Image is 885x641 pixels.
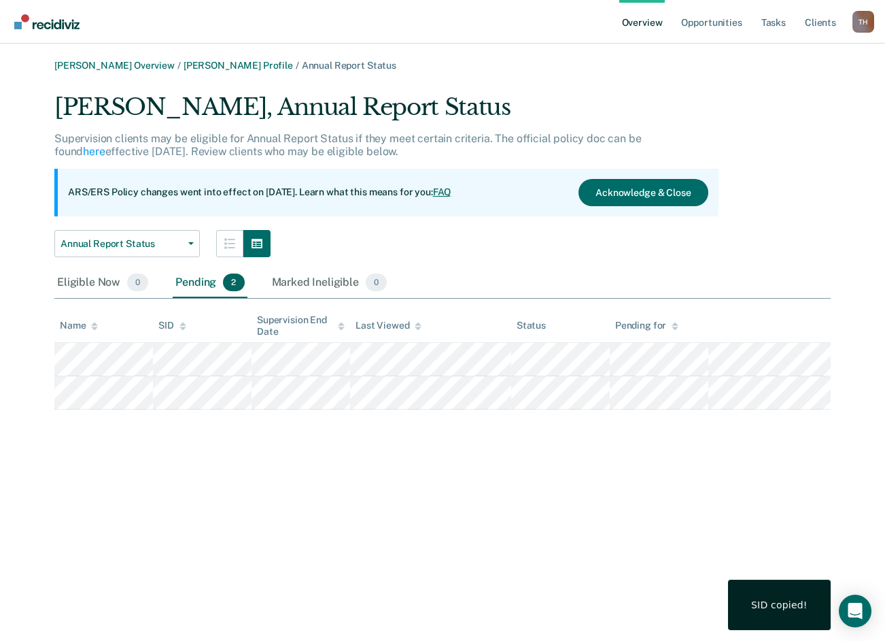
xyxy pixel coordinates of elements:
div: Pending2 [173,268,247,298]
div: Name [60,320,98,331]
button: Acknowledge & Close [578,179,708,206]
div: Last Viewed [355,320,421,331]
div: SID [158,320,186,331]
button: Profile dropdown button [852,11,874,33]
div: Marked Ineligible0 [269,268,390,298]
span: / [175,60,184,71]
div: Open Intercom Messenger [839,595,871,627]
div: SID copied! [751,599,808,611]
span: 0 [127,274,148,291]
span: 2 [223,274,244,291]
img: Recidiviz [14,14,80,29]
p: Supervision clients may be eligible for Annual Report Status if they meet certain criteria. The o... [54,132,641,158]
div: T H [852,11,874,33]
p: ARS/ERS Policy changes went into effect on [DATE]. Learn what this means for you: [68,186,451,199]
span: Annual Report Status [302,60,396,71]
div: Supervision End Date [257,314,345,338]
div: Eligible Now0 [54,268,151,298]
div: Status [517,320,546,331]
button: Annual Report Status [54,230,200,257]
div: [PERSON_NAME], Annual Report Status [54,93,718,132]
span: 0 [366,274,387,291]
a: FAQ [433,186,452,197]
a: [PERSON_NAME] Overview [54,60,175,71]
a: here [83,145,105,158]
a: [PERSON_NAME] Profile [184,60,293,71]
span: Annual Report Status [60,238,183,250]
span: / [293,60,302,71]
div: Pending for [615,320,678,331]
